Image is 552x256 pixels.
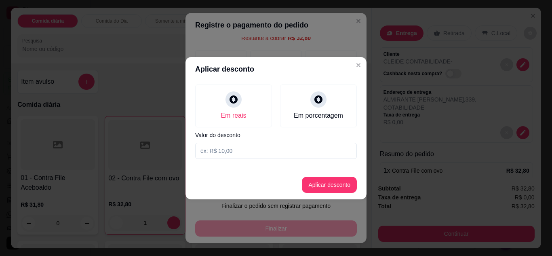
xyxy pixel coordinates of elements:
div: Em reais [221,111,246,121]
div: Em porcentagem [294,111,343,121]
label: Valor do desconto [195,132,357,138]
button: Aplicar desconto [302,177,357,193]
button: Close [352,59,365,72]
input: Valor do desconto [195,143,357,159]
header: Aplicar desconto [185,57,367,81]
